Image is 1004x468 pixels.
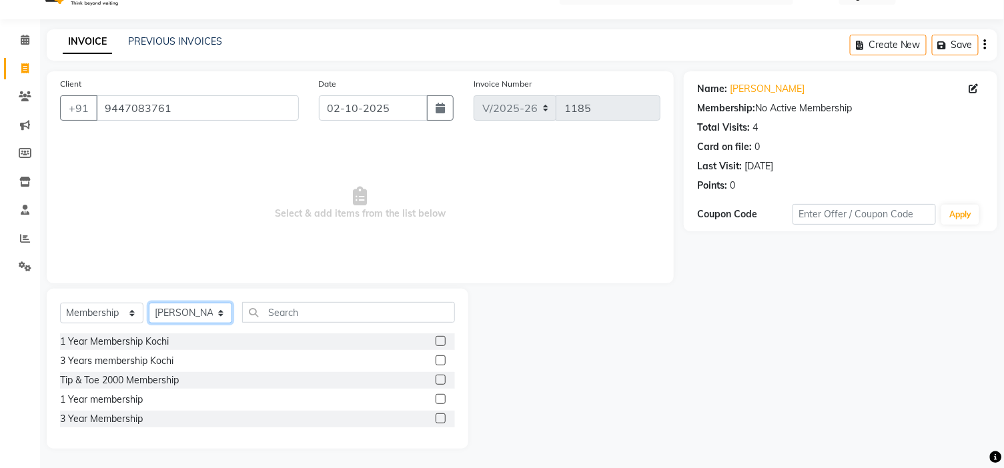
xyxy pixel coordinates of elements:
div: Points: [697,179,727,193]
div: [DATE] [744,159,773,173]
div: Name: [697,82,727,96]
div: 4 [752,121,758,135]
div: 3 Years membership Kochi [60,354,173,368]
div: Tip & Toe 2000 Membership [60,373,179,387]
a: INVOICE [63,30,112,54]
div: Last Visit: [697,159,742,173]
label: Client [60,78,81,90]
div: 0 [730,179,735,193]
label: Invoice Number [474,78,532,90]
input: Enter Offer / Coupon Code [793,204,936,225]
div: Card on file: [697,140,752,154]
button: Save [932,35,979,55]
input: Search by Name/Mobile/Email/Code [96,95,299,121]
div: 3 Year Membership [60,412,143,426]
div: 1 Year membership [60,393,143,407]
div: Membership: [697,101,755,115]
label: Date [319,78,337,90]
div: 0 [755,140,760,154]
div: Total Visits: [697,121,750,135]
input: Search [242,302,455,323]
button: Create New [850,35,927,55]
span: Select & add items from the list below [60,137,660,270]
button: Apply [941,205,979,225]
div: No Active Membership [697,101,984,115]
a: PREVIOUS INVOICES [128,35,222,47]
button: +91 [60,95,97,121]
div: 1 Year Membership Kochi [60,335,169,349]
a: [PERSON_NAME] [730,82,805,96]
div: Coupon Code [697,207,793,221]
